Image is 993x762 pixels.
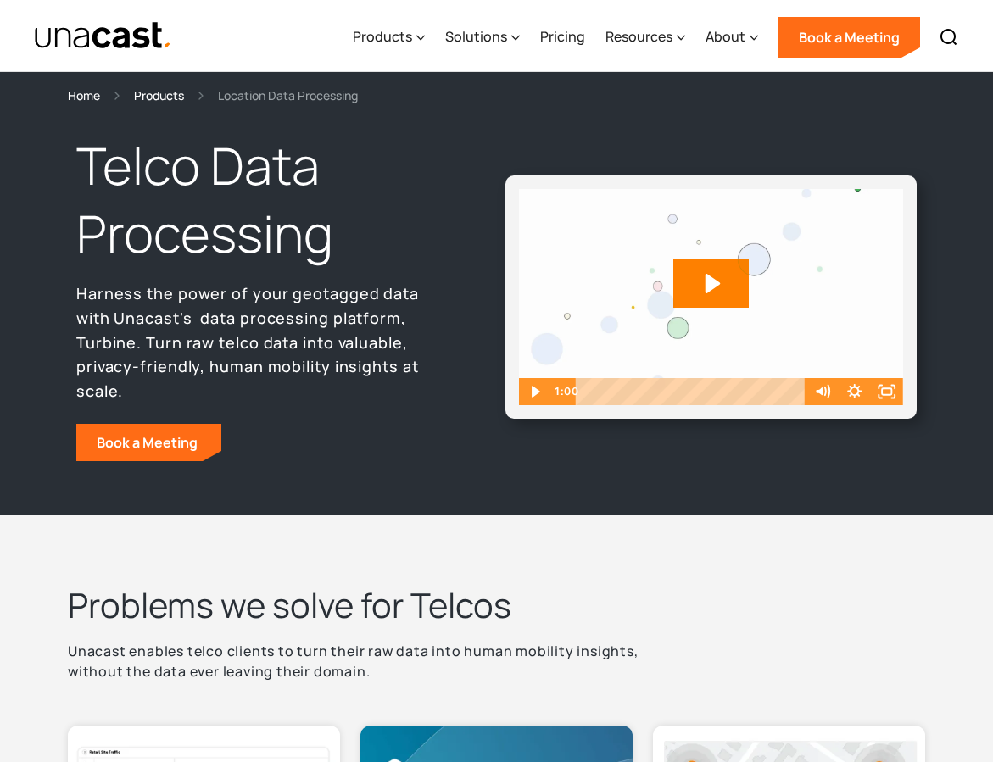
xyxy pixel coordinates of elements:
[839,378,871,405] button: Show settings menu
[68,86,100,105] a: Home
[588,378,799,405] div: Playbar
[778,17,920,58] a: Book a Meeting
[68,641,665,681] p: Unacast enables telco clients to turn their raw data into human mobility insights, without the da...
[134,86,184,105] a: Products
[353,26,412,47] div: Products
[939,27,959,47] img: Search icon
[34,21,172,51] img: Unacast text logo
[540,3,585,72] a: Pricing
[519,378,551,405] button: Play Video
[445,26,507,47] div: Solutions
[673,259,749,308] button: Play Video: Unacast_Scale_Final
[76,281,443,403] p: Harness the power of your geotagged data with Unacast's data processing platform, Turbine. Turn r...
[519,189,904,405] img: Video Thumbnail
[806,378,839,405] button: Mute
[218,86,358,105] div: Location Data Processing
[605,26,672,47] div: Resources
[76,132,443,268] h1: Telco Data Processing
[871,378,903,405] button: Fullscreen
[76,424,221,461] a: Book a Meeting
[706,26,745,47] div: About
[68,583,925,627] h2: Problems we solve for Telcos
